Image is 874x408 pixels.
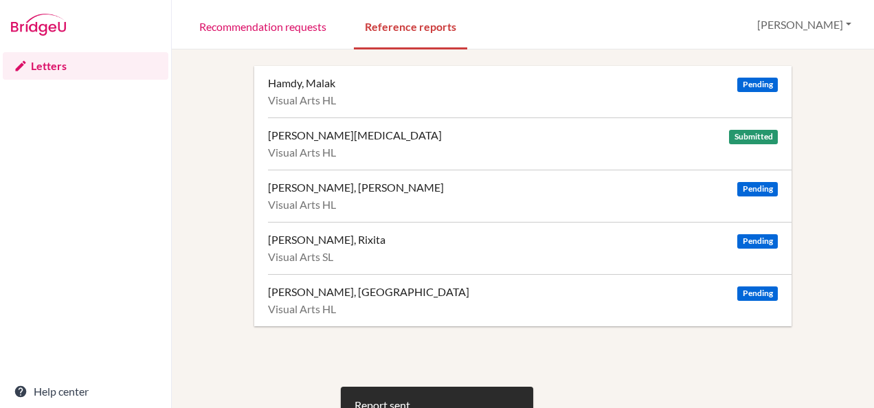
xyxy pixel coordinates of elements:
a: [PERSON_NAME], [PERSON_NAME] Pending Visual Arts HL [268,170,792,222]
span: Pending [737,234,777,249]
a: [PERSON_NAME][MEDICAL_DATA] Submitted Visual Arts HL [268,117,792,170]
img: Bridge-U [11,14,66,36]
a: [PERSON_NAME], Rixita Pending Visual Arts SL [268,222,792,274]
a: Hamdy, Malak Pending Visual Arts HL [268,66,792,117]
div: Visual Arts SL [268,250,778,264]
a: Recommendation requests [188,2,337,49]
span: Pending [737,286,777,301]
div: Visual Arts HL [268,93,778,107]
div: Hamdy, Malak [268,76,335,90]
a: Help center [3,378,168,405]
span: Pending [737,78,777,92]
span: Submitted [729,130,777,144]
div: Visual Arts HL [268,198,778,212]
button: [PERSON_NAME] [751,12,858,38]
div: Visual Arts HL [268,146,778,159]
a: [PERSON_NAME], [GEOGRAPHIC_DATA] Pending Visual Arts HL [268,274,792,326]
span: Pending [737,182,777,196]
div: [PERSON_NAME][MEDICAL_DATA] [268,128,442,142]
div: [PERSON_NAME], [PERSON_NAME] [268,181,444,194]
a: Reference reports [354,2,467,49]
div: [PERSON_NAME], [GEOGRAPHIC_DATA] [268,285,469,299]
div: Visual Arts HL [268,302,778,316]
a: Letters [3,52,168,80]
div: [PERSON_NAME], Rixita [268,233,385,247]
